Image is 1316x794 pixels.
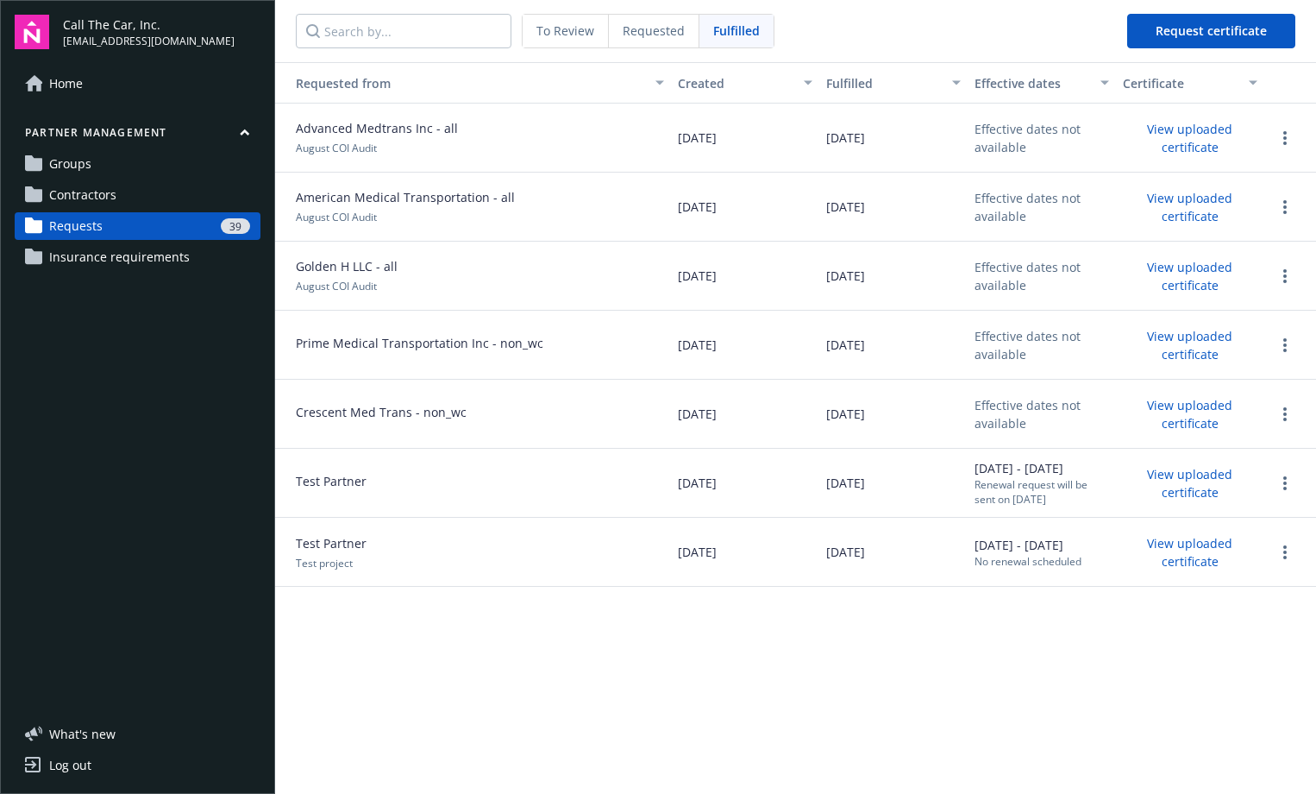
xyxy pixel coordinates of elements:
button: Fulfilled [819,62,968,104]
span: [DATE] [826,543,865,561]
a: Insurance requirements [15,243,260,271]
span: Requests [49,212,103,240]
img: navigator-logo.svg [15,15,49,49]
span: Contractors [49,181,116,209]
span: [DATE] [678,405,717,423]
span: [DATE] [678,336,717,354]
div: No renewal scheduled [974,554,1081,569]
span: Advanced Medtrans Inc - all [282,119,458,137]
button: View uploaded certificate [1123,254,1257,299]
button: View uploaded certificate [1123,461,1257,506]
button: What's new [15,725,143,743]
span: [DATE] [678,543,717,561]
a: Contractors [15,181,260,209]
button: Partner management [15,125,260,147]
span: August COI Audit [282,279,398,293]
span: Groups [49,150,91,178]
span: [DATE] [678,474,717,492]
button: View uploaded certificate [1123,530,1257,575]
span: [DATE] [678,198,717,216]
a: more [1275,266,1295,287]
span: [DATE] [826,267,865,285]
a: more [1275,404,1295,425]
div: 39 [221,218,250,234]
div: Effective dates not available [974,327,1109,363]
span: Test project [282,556,367,570]
div: Fulfilled [826,74,942,92]
span: Fulfilled [713,22,760,40]
div: Renewal request will be sent on [DATE] [974,477,1109,507]
div: [DATE] - [DATE] [974,459,1109,507]
span: Request certificate [1156,22,1267,39]
span: [DATE] [826,474,865,492]
span: Test Partner [282,472,367,490]
div: Effective dates not available [974,189,1109,225]
div: [DATE] - [DATE] [974,536,1081,569]
div: Log out [49,752,91,779]
button: View uploaded certificate [1123,392,1257,437]
span: [EMAIL_ADDRESS][DOMAIN_NAME] [63,34,235,49]
span: To Review [536,22,594,40]
span: August COI Audit [282,210,515,224]
span: What ' s new [49,725,116,743]
a: Requests39 [15,212,260,240]
span: [DATE] [678,129,717,147]
span: [DATE] [826,405,865,423]
div: Requested from [282,74,645,92]
span: Crescent Med Trans - non_wc [282,403,467,421]
div: Effective dates not available [974,120,1109,156]
a: more [1275,128,1295,148]
button: Call The Car, Inc.[EMAIL_ADDRESS][DOMAIN_NAME] [63,15,260,49]
button: View uploaded certificate [1123,323,1257,368]
span: [DATE] [826,198,865,216]
span: Prime Medical Transportation Inc - non_wc [282,334,543,352]
span: Test Partner [282,534,367,552]
a: Home [15,70,260,98]
button: Certificate [1116,62,1264,104]
span: American Medical Transportation - all [282,188,515,206]
div: Certificate [1123,74,1238,92]
span: Requested [623,22,685,40]
div: Created [678,74,793,92]
span: August COI Audit [282,141,458,155]
span: [DATE] [826,129,865,147]
span: [DATE] [678,267,717,285]
button: Request certificate [1127,14,1295,48]
a: Groups [15,150,260,178]
span: Call The Car, Inc. [63,16,235,34]
button: View uploaded certificate [1123,116,1257,161]
button: Effective dates [968,62,1116,104]
a: more [1275,197,1295,217]
span: Home [49,70,83,98]
span: [DATE] [826,336,865,354]
div: Effective dates [974,74,1090,92]
button: Created [671,62,819,104]
div: Effective dates not available [974,396,1109,432]
button: View uploaded certificate [1123,185,1257,230]
a: more [1275,335,1295,356]
a: more [1275,542,1295,563]
div: Effective dates not available [974,258,1109,294]
span: Insurance requirements [49,243,190,271]
span: Golden H LLC - all [282,257,398,275]
a: more [1275,473,1295,494]
input: Search by... [296,14,511,48]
